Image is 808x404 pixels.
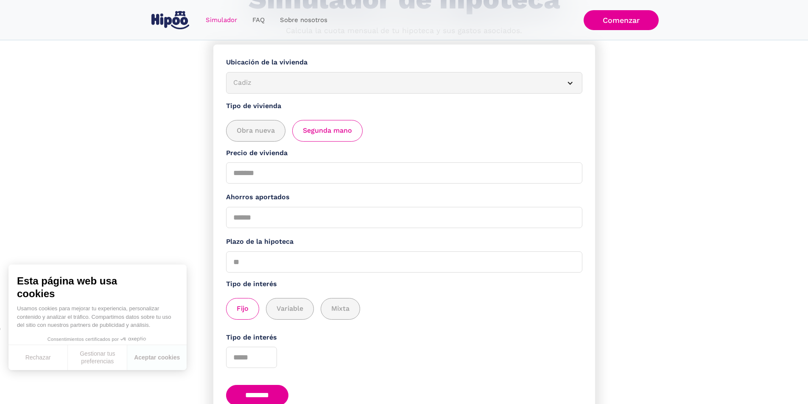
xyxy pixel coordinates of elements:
[272,12,335,28] a: Sobre nosotros
[150,8,191,33] a: home
[303,125,352,136] span: Segunda mano
[226,120,582,142] div: add_description_here
[237,125,275,136] span: Obra nueva
[226,298,582,320] div: add_description_here
[226,192,582,203] label: Ahorros aportados
[584,10,659,30] a: Comenzar
[233,78,555,88] div: Cadiz
[226,57,582,68] label: Ubicación de la vivienda
[226,101,582,111] label: Tipo de vivienda
[226,148,582,159] label: Precio de vivienda
[237,304,249,314] span: Fijo
[226,237,582,247] label: Plazo de la hipoteca
[226,332,582,343] label: Tipo de interés
[226,279,582,290] label: Tipo de interés
[198,12,245,28] a: Simulador
[331,304,349,314] span: Mixta
[277,304,303,314] span: Variable
[226,72,582,94] article: Cadiz
[245,12,272,28] a: FAQ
